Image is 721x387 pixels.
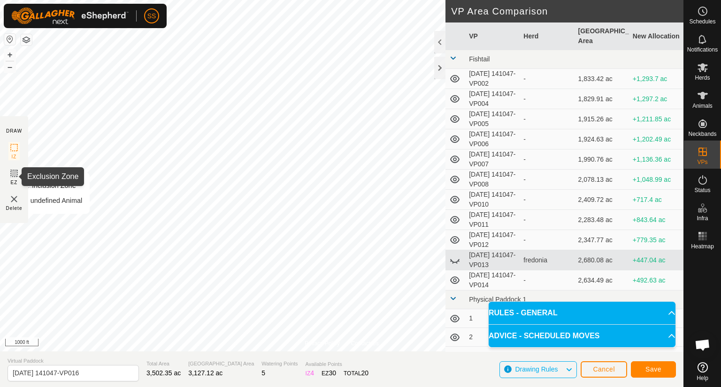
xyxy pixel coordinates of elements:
[629,89,683,109] td: +1,297.2 ac
[21,34,32,45] button: Map Layers
[575,69,629,89] td: 1,833.42 ac
[6,205,23,212] span: Delete
[465,109,520,129] td: [DATE] 141047-VP005
[629,22,683,50] th: New Allocation
[697,375,708,381] span: Help
[523,215,570,225] div: -
[629,109,683,129] td: +1,211.85 ac
[344,368,368,378] div: TOTAL
[465,230,520,250] td: [DATE] 141047-VP012
[322,368,336,378] div: EZ
[629,210,683,230] td: +843.64 ac
[146,369,181,377] span: 3,502.35 ac
[361,369,369,377] span: 20
[465,129,520,149] td: [DATE] 141047-VP006
[694,187,710,193] span: Status
[465,69,520,89] td: [DATE] 141047-VP002
[329,369,336,377] span: 30
[645,365,661,373] span: Save
[575,190,629,210] td: 2,409.72 ac
[629,149,683,170] td: +1,136.36 ac
[523,255,570,265] div: fredonia
[261,369,265,377] span: 5
[575,230,629,250] td: 2,347.77 ac
[687,47,718,52] span: Notifications
[306,360,369,368] span: Available Points
[15,195,82,206] div: undefined Animal
[697,159,707,165] span: VPs
[629,69,683,89] td: +1,293.7 ac
[4,61,15,73] button: –
[188,360,254,368] span: [GEOGRAPHIC_DATA] Area
[12,153,17,160] span: IZ
[520,22,574,50] th: Herd
[489,302,675,324] p-accordion-header: RULES - GENERAL
[629,230,683,250] td: +779.35 ac
[351,339,379,348] a: Contact Us
[489,330,599,342] span: ADVICE - SCHEDULED MOVES
[523,351,570,361] div: -
[629,250,683,270] td: +447.04 ac
[631,361,676,378] button: Save
[188,369,222,377] span: 3,127.12 ac
[593,365,615,373] span: Cancel
[692,103,713,109] span: Animals
[489,307,558,319] span: RULES - GENERAL
[305,339,340,348] a: Privacy Policy
[697,216,708,221] span: Infra
[465,309,520,328] td: 1
[575,129,629,149] td: 1,924.63 ac
[4,49,15,60] button: +
[465,22,520,50] th: VP
[465,328,520,347] td: 2
[523,175,570,185] div: -
[523,134,570,144] div: -
[8,357,139,365] span: Virtual Paddock
[465,170,520,190] td: [DATE] 141047-VP008
[523,155,570,164] div: -
[465,347,520,365] td: transition
[465,190,520,210] td: [DATE] 141047-VP010
[4,34,15,45] button: Reset Map
[469,55,490,63] span: Fishtail
[306,368,314,378] div: IZ
[688,131,716,137] span: Neckbands
[515,365,558,373] span: Drawing Rules
[465,89,520,109] td: [DATE] 141047-VP004
[629,190,683,210] td: +717.4 ac
[465,250,520,270] td: [DATE] 141047-VP013
[575,22,629,50] th: [GEOGRAPHIC_DATA] Area
[469,296,526,303] span: Physical Paddock 1
[689,331,717,359] div: Open chat
[575,250,629,270] td: 2,680.08 ac
[684,358,721,385] a: Help
[6,127,22,134] div: DRAW
[575,109,629,129] td: 1,915.26 ac
[629,270,683,290] td: +492.63 ac
[523,195,570,205] div: -
[11,7,129,24] img: Gallagher Logo
[581,361,627,378] button: Cancel
[689,19,715,24] span: Schedules
[147,11,156,21] span: SS
[465,149,520,170] td: [DATE] 141047-VP007
[575,210,629,230] td: 2,283.48 ac
[695,75,710,81] span: Herds
[146,360,181,368] span: Total Area
[261,360,298,368] span: Watering Points
[15,180,82,191] div: Inclusion Zone
[465,210,520,230] td: [DATE] 141047-VP011
[575,89,629,109] td: 1,829.91 ac
[523,114,570,124] div: -
[11,179,18,186] span: EZ
[575,270,629,290] td: 2,634.49 ac
[629,129,683,149] td: +1,202.49 ac
[8,193,20,205] img: VP
[523,275,570,285] div: -
[691,244,714,249] span: Heatmap
[575,149,629,170] td: 1,990.76 ac
[523,74,570,84] div: -
[629,170,683,190] td: +1,048.99 ac
[523,235,570,245] div: -
[523,94,570,104] div: -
